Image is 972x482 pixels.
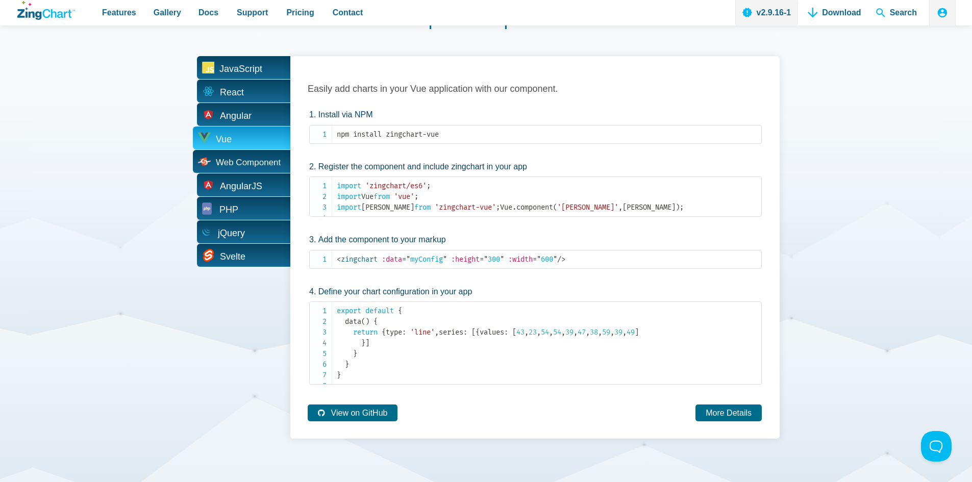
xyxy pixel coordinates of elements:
iframe: Toggle Customer Support [921,431,952,462]
span: default [365,307,394,315]
span: - [422,130,427,139]
span: zingchart [337,255,378,264]
img: PHP Icon [202,202,212,215]
span: 54 [553,328,561,337]
span: import [337,182,361,190]
span: ) [365,317,369,326]
span: . [512,203,516,212]
span: 39 [565,328,574,337]
span: /> [557,255,565,264]
span: } [361,339,365,347]
span: 49 [627,328,635,337]
span: : [504,328,508,337]
span: } [353,349,357,358]
span: ( [361,317,365,326]
span: jQuery [218,225,245,241]
span: { [373,317,378,326]
span: Contact [333,6,363,19]
span: ( [553,203,557,212]
span: , [537,328,541,337]
span: , [561,328,565,337]
span: component [516,203,553,212]
span: , [549,328,553,337]
span: ) [676,203,680,212]
a: ZingChart Logo. Click to return to the homepage [17,1,75,20]
span: import [337,192,361,201]
h3: Easily add charts in your Vue application with our component. [308,83,762,95]
span: } [345,360,349,369]
span: 39 [614,328,622,337]
span: from [414,203,431,212]
span: , [586,328,590,337]
span: " [500,255,504,264]
span: ] [365,339,369,347]
span: 23 [529,328,537,337]
span: AngularJS [220,179,262,194]
span: , [610,328,614,337]
span: JavaScript [219,61,262,77]
span: React [220,85,244,100]
span: " [406,255,410,264]
code: Vue [PERSON_NAME] Vue [PERSON_NAME] [337,181,761,213]
span: return [353,328,378,337]
span: :height [451,255,480,264]
span: = [480,255,484,264]
span: PHP [219,202,238,218]
span: 600 [533,255,557,264]
span: Svelte [220,249,245,265]
span: { [398,307,402,315]
span: 43 [516,328,525,337]
a: More Details [695,404,762,421]
span: import [337,203,361,212]
span: } [337,371,341,379]
span: Pricing [286,6,314,19]
span: 'vue' [394,192,414,201]
li: Register the component and include zingchart in your app [309,160,762,217]
span: myConfig [402,255,447,264]
span: Gallery [154,6,181,19]
span: 'line' [410,328,435,337]
span: , [435,328,439,337]
span: , [618,203,622,212]
li: Add the component to your markup [309,233,762,269]
span: [ [471,328,476,337]
span: ; [414,192,418,201]
span: 'zingchart-vue' [435,203,496,212]
span: , [598,328,602,337]
span: :data [382,255,402,264]
span: Features [102,6,136,19]
span: 54 [541,328,549,337]
span: 47 [578,328,586,337]
span: data [345,317,361,326]
span: , [622,328,627,337]
span: Docs [198,6,218,19]
span: ; [496,203,500,212]
span: { [382,328,386,337]
span: < [337,255,341,264]
span: " [537,255,541,264]
span: export [337,307,361,315]
span: " [484,255,488,264]
span: Web Component [216,158,281,167]
span: [ [512,328,516,337]
span: ; [427,182,431,190]
span: ] [635,328,639,337]
a: View on GitHub [308,404,397,421]
span: = [533,255,537,264]
span: 38 [590,328,598,337]
span: , [574,328,578,337]
span: , [525,328,529,337]
span: ; [680,203,684,212]
span: Support [237,6,268,19]
span: 300 [480,255,504,264]
span: { [476,328,480,337]
span: : [463,328,467,337]
span: 'zingchart/es6' [365,182,427,190]
code: type series values [337,306,761,380]
span: from [373,192,390,201]
span: = [402,255,406,264]
li: Install via NPM [309,108,762,144]
span: 59 [602,328,610,337]
span: " [553,255,557,264]
span: Vue [216,132,232,147]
